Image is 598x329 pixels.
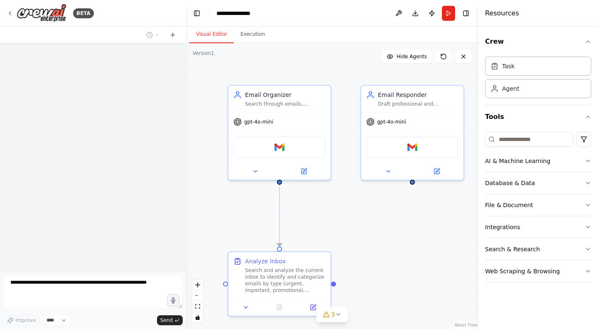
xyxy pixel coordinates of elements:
button: 3 [316,307,348,322]
img: Gmail [407,142,417,152]
div: Web Scraping & Browsing [485,267,560,275]
button: Send [157,315,183,325]
button: Visual Editor [189,26,234,43]
button: Switch to previous chat [143,30,163,40]
div: React Flow controls [192,280,203,323]
div: Email ResponderDraft professional and appropriate email responses based on the content and contex... [360,85,464,181]
button: Database & Data [485,172,591,194]
button: zoom in [192,280,203,290]
img: Logo [17,4,66,22]
button: Crew [485,30,591,53]
button: File & Document [485,194,591,216]
div: AI & Machine Learning [485,157,550,165]
div: Draft professional and appropriate email responses based on the content and context of incoming e... [378,101,458,107]
button: Start a new chat [166,30,179,40]
button: Open in side panel [299,302,327,312]
span: Send [160,317,173,324]
span: Improve [15,317,36,324]
button: Hide Agents [382,50,432,63]
div: File & Document [485,201,533,209]
button: Hide left sidebar [191,7,203,19]
div: Tools [485,129,591,289]
div: Version 1 [193,50,214,57]
button: No output available [262,302,297,312]
span: gpt-4o-mini [377,119,406,125]
div: Agent [502,84,519,93]
div: Search through emails, categorize them by importance and type, and provide organized summaries of... [245,101,326,107]
span: gpt-4o-mini [244,119,273,125]
div: Analyze Inbox [245,257,286,265]
div: Search & Research [485,245,540,253]
button: Execution [234,26,272,43]
div: Search and analyze the current inbox to identify and categorize emails by type (urgent, important... [245,267,326,294]
div: Email OrganizerSearch through emails, categorize them by importance and type, and provide organiz... [228,85,331,181]
button: fit view [192,301,203,312]
div: Crew [485,53,591,105]
button: Improve [3,315,39,326]
button: toggle interactivity [192,312,203,323]
span: Hide Agents [397,53,427,60]
div: Email Organizer [245,91,326,99]
div: Analyze InboxSearch and analyze the current inbox to identify and categorize emails by type (urge... [228,251,331,317]
nav: breadcrumb [216,9,258,17]
img: Gmail [274,142,284,152]
button: Hide right sidebar [460,7,472,19]
div: Email Responder [378,91,458,99]
button: Click to speak your automation idea [167,294,179,307]
button: Tools [485,105,591,129]
button: Open in side panel [280,166,327,176]
button: Search & Research [485,238,591,260]
button: Web Scraping & Browsing [485,260,591,282]
div: Database & Data [485,179,535,187]
div: Integrations [485,223,520,231]
button: AI & Machine Learning [485,150,591,172]
button: Integrations [485,216,591,238]
span: 3 [331,310,335,319]
div: BETA [73,8,94,18]
div: Task [502,62,515,70]
button: zoom out [192,290,203,301]
a: React Flow attribution [455,323,477,327]
g: Edge from 2914a8d1-9217-40fe-8059-a6f0db71a656 to 6c1cf838-f795-4f0b-b214-8f33cd45f5d2 [275,185,284,247]
button: Open in side panel [413,166,460,176]
h4: Resources [485,8,519,18]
